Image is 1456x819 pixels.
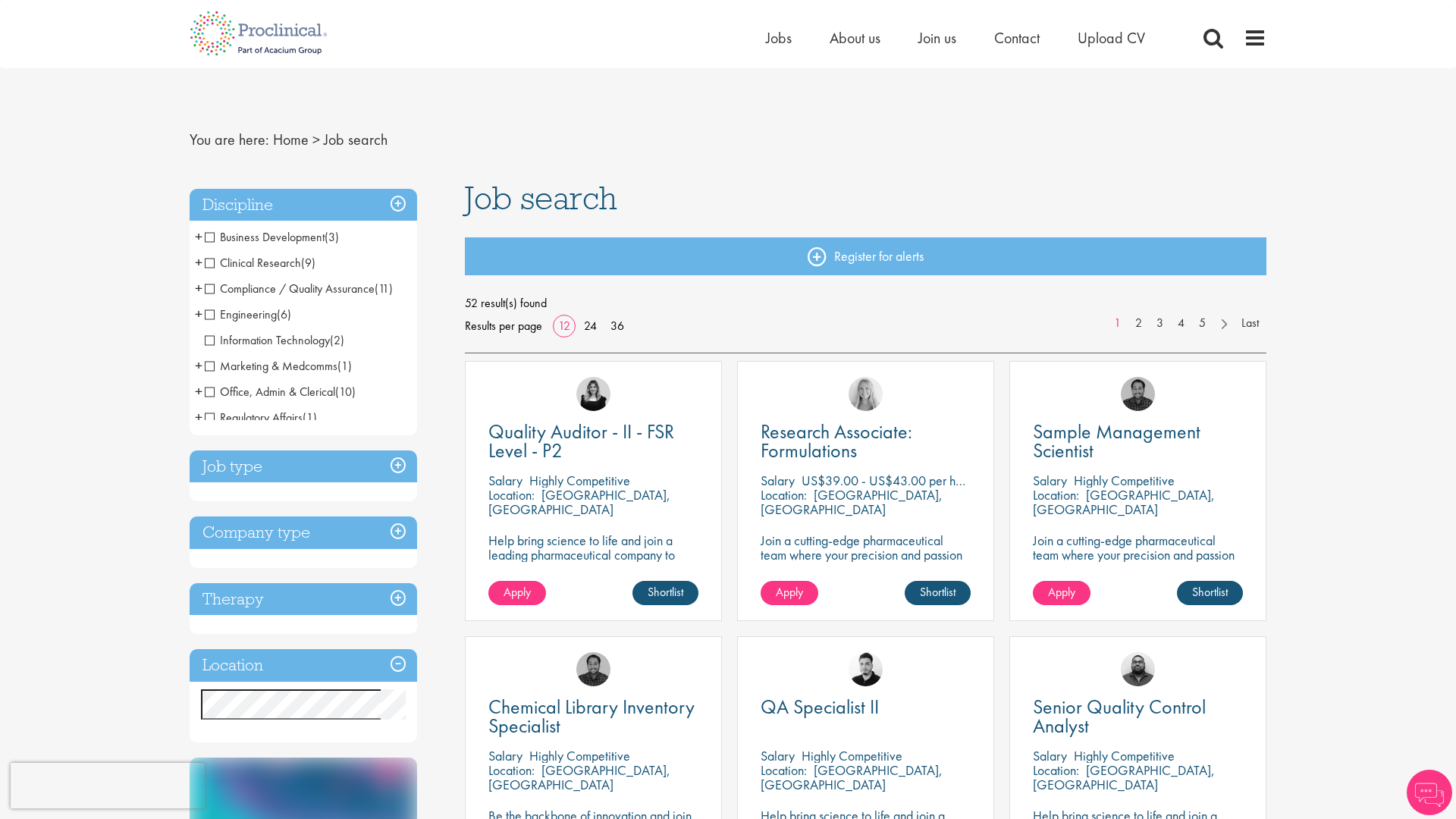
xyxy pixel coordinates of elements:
[761,581,818,605] a: Apply
[465,315,542,337] span: Results per page
[918,28,956,48] a: Join us
[324,130,388,149] span: Job search
[553,318,576,334] a: 12
[205,306,291,322] span: Engineering
[761,422,971,460] a: Research Associate: Formulations
[195,303,202,325] span: +
[1033,581,1090,605] a: Apply
[632,581,698,605] a: Shortlist
[1074,472,1175,489] p: Highly Competitive
[335,384,356,400] span: (10)
[190,189,417,221] h3: Discipline
[802,472,972,489] p: US$39.00 - US$43.00 per hour
[761,694,879,720] span: QA Specialist II
[605,318,629,334] a: 36
[576,377,610,411] img: Molly Colclough
[994,28,1040,48] a: Contact
[1170,315,1192,332] a: 4
[205,306,277,322] span: Engineering
[849,377,883,411] img: Shannon Briggs
[776,584,803,600] span: Apply
[579,318,602,334] a: 24
[761,533,971,591] p: Join a cutting-edge pharmaceutical team where your precision and passion for quality will help sh...
[830,28,880,48] a: About us
[205,229,339,245] span: Business Development
[312,130,320,149] span: >
[488,486,670,518] p: [GEOGRAPHIC_DATA], [GEOGRAPHIC_DATA]
[488,694,695,739] span: Chemical Library Inventory Specialist
[195,354,202,377] span: +
[1048,584,1075,600] span: Apply
[488,486,535,504] span: Location:
[195,225,202,248] span: +
[205,409,303,425] span: Regulatory Affairs
[205,384,356,400] span: Office, Admin & Clerical
[337,358,352,374] span: (1)
[205,281,393,297] span: Compliance / Quality Assurance
[761,486,943,518] p: [GEOGRAPHIC_DATA], [GEOGRAPHIC_DATA]
[1033,761,1079,779] span: Location:
[576,652,610,686] img: Mike Raletz
[488,698,698,736] a: Chemical Library Inventory Specialist
[488,533,698,605] p: Help bring science to life and join a leading pharmaceutical company to play a key role in delive...
[205,255,301,271] span: Clinical Research
[529,747,630,764] p: Highly Competitive
[1033,419,1200,463] span: Sample Management Scientist
[273,130,309,149] a: breadcrumb link
[1033,486,1079,504] span: Location:
[375,281,393,297] span: (11)
[802,747,902,764] p: Highly Competitive
[1033,533,1243,591] p: Join a cutting-edge pharmaceutical team where your precision and passion for quality will help sh...
[205,358,352,374] span: Marketing & Medcomms
[504,584,531,600] span: Apply
[488,747,522,764] span: Salary
[303,409,317,425] span: (1)
[11,763,205,808] iframe: reCAPTCHA
[905,581,971,605] a: Shortlist
[1078,28,1145,48] a: Upload CV
[190,130,269,149] span: You are here:
[195,406,202,428] span: +
[761,747,795,764] span: Salary
[1033,747,1067,764] span: Salary
[761,486,807,504] span: Location:
[1033,761,1215,793] p: [GEOGRAPHIC_DATA], [GEOGRAPHIC_DATA]
[849,652,883,686] img: Anderson Maldonado
[488,581,546,605] a: Apply
[205,332,344,348] span: Information Technology
[1407,770,1452,815] img: Chatbot
[1234,315,1266,332] a: Last
[488,472,522,489] span: Salary
[465,177,617,218] span: Job search
[1191,315,1213,332] a: 5
[766,28,792,48] a: Jobs
[325,229,339,245] span: (3)
[1128,315,1150,332] a: 2
[205,229,325,245] span: Business Development
[761,761,943,793] p: [GEOGRAPHIC_DATA], [GEOGRAPHIC_DATA]
[190,649,417,682] h3: Location
[1121,652,1155,686] img: Ashley Bennett
[190,450,417,483] h3: Job type
[761,472,795,489] span: Salary
[190,583,417,616] h3: Therapy
[205,332,330,348] span: Information Technology
[1033,694,1206,739] span: Senior Quality Control Analyst
[301,255,315,271] span: (9)
[761,698,971,717] a: QA Specialist II
[205,281,375,297] span: Compliance / Quality Assurance
[195,380,202,403] span: +
[488,419,674,463] span: Quality Auditor - II - FSR Level - P2
[205,409,317,425] span: Regulatory Affairs
[1177,581,1243,605] a: Shortlist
